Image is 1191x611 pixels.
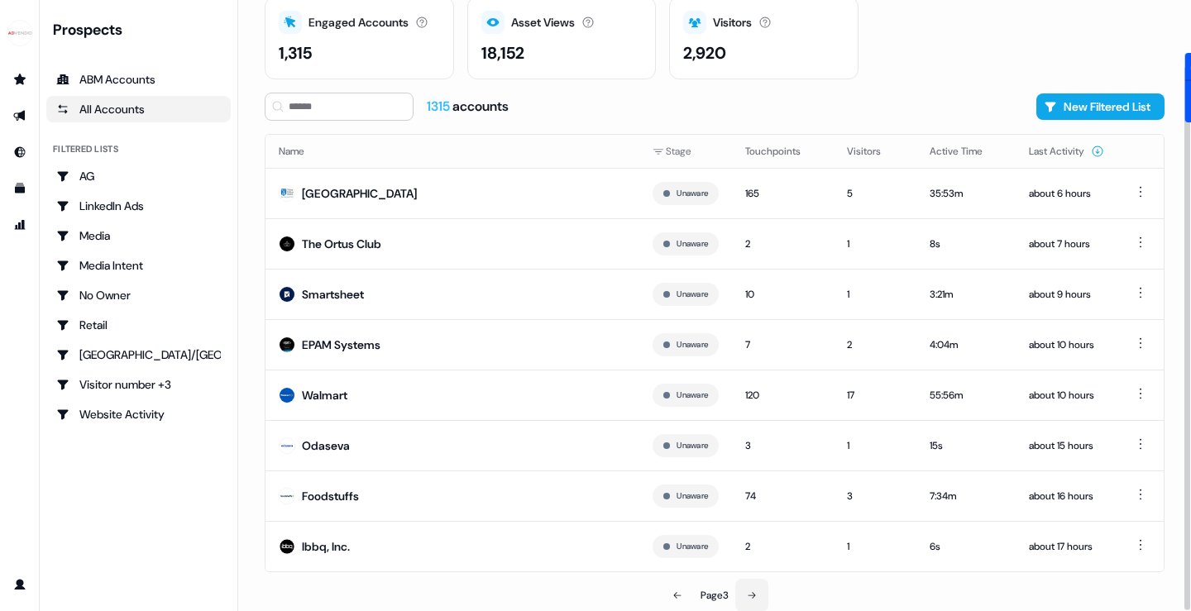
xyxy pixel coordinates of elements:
div: 3:21m [930,286,1002,303]
div: Visitors [713,14,752,31]
div: 1,315 [279,41,312,65]
a: Go to Visitor number +3 [46,371,231,398]
div: about 10 hours [1029,387,1104,403]
button: Unaware [677,438,708,453]
div: 3 [745,437,820,454]
a: Go to AG [46,163,231,189]
div: All Accounts [56,101,221,117]
div: 17 [847,387,903,403]
div: 2 [745,236,820,252]
a: Go to Media Intent [46,252,231,279]
div: Foodstuffs [302,488,359,504]
button: Unaware [677,337,708,352]
div: 2 [847,337,903,353]
span: 1315 [427,98,452,115]
div: Stage [653,143,719,160]
div: ABM Accounts [56,71,221,88]
button: Visitors [847,136,901,166]
a: Go to Media [46,222,231,249]
a: Go to profile [7,571,33,598]
a: Go to No Owner [46,282,231,308]
button: Touchpoints [745,136,820,166]
div: about 16 hours [1029,488,1104,504]
div: about 6 hours [1029,185,1104,202]
div: 5 [847,185,903,202]
div: 2,920 [683,41,726,65]
div: 35:53m [930,185,1002,202]
div: 55:56m [930,387,1002,403]
div: 1 [847,236,903,252]
div: 18,152 [481,41,524,65]
div: 1 [847,437,903,454]
div: about 9 hours [1029,286,1104,303]
div: about 15 hours [1029,437,1104,454]
div: Odaseva [302,437,350,454]
div: 8s [930,236,1002,252]
button: Unaware [677,539,708,554]
a: Go to Inbound [7,139,33,165]
a: Go to attribution [7,212,33,238]
a: All accounts [46,96,231,122]
button: Unaware [677,186,708,201]
div: The Ortus Club [302,236,381,252]
div: 4:04m [930,337,1002,353]
a: Go to outbound experience [7,103,33,129]
div: Filtered lists [53,142,118,156]
a: ABM Accounts [46,66,231,93]
div: 1 [847,538,903,555]
a: Go to USA/Canada [46,341,231,368]
a: Go to prospects [7,66,33,93]
div: about 10 hours [1029,337,1104,353]
div: Website Activity [56,406,221,422]
div: Walmart [302,387,347,403]
div: 15s [930,437,1002,454]
a: Go to Retail [46,312,231,338]
div: 120 [745,387,820,403]
div: Visitor number +3 [56,376,221,393]
button: Unaware [677,236,708,251]
a: Go to templates [7,175,33,202]
div: Ibbq, Inc. [302,538,350,555]
div: [GEOGRAPHIC_DATA]/[GEOGRAPHIC_DATA] [56,346,221,363]
div: Smartsheet [302,286,364,303]
div: 1 [847,286,903,303]
button: Unaware [677,489,708,504]
div: about 7 hours [1029,236,1104,252]
div: Page 3 [701,587,729,604]
div: Prospects [53,20,231,40]
div: 3 [847,488,903,504]
div: Media Intent [56,257,221,274]
div: 7:34m [930,488,1002,504]
div: 74 [745,488,820,504]
a: Go to LinkedIn Ads [46,193,231,219]
div: [GEOGRAPHIC_DATA] [302,185,417,202]
div: 165 [745,185,820,202]
div: Media [56,227,221,244]
div: Retail [56,317,221,333]
button: Last Activity [1029,136,1104,166]
div: 10 [745,286,820,303]
div: EPAM Systems [302,337,380,353]
button: New Filtered List [1036,93,1165,120]
div: 6s [930,538,1002,555]
div: LinkedIn Ads [56,198,221,214]
th: Name [265,135,639,168]
div: accounts [427,98,509,116]
div: Engaged Accounts [309,14,409,31]
button: Active Time [930,136,1002,166]
div: about 17 hours [1029,538,1104,555]
button: Unaware [677,287,708,302]
div: 2 [745,538,820,555]
a: Go to Website Activity [46,401,231,427]
div: 7 [745,337,820,353]
div: AG [56,168,221,184]
div: Asset Views [511,14,575,31]
button: Unaware [677,388,708,403]
div: No Owner [56,287,221,303]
